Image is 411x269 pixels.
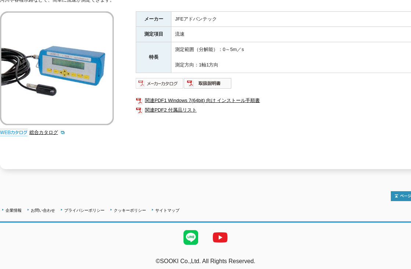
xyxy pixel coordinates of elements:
th: メーカー [136,11,171,27]
a: お問い合わせ [31,208,55,212]
a: メーカーカタログ [136,82,184,88]
img: 取扱説明書 [184,77,232,89]
a: クッキーポリシー [114,208,146,212]
a: 総合カタログ [29,130,65,135]
a: プライバシーポリシー [64,208,105,212]
th: 特長 [136,42,171,73]
a: サイトマップ [155,208,179,212]
img: YouTube [205,223,235,252]
img: LINE [176,223,205,252]
img: メーカーカタログ [136,77,184,89]
th: 測定項目 [136,27,171,42]
a: 企業情報 [6,208,22,212]
a: 取扱説明書 [184,82,232,88]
